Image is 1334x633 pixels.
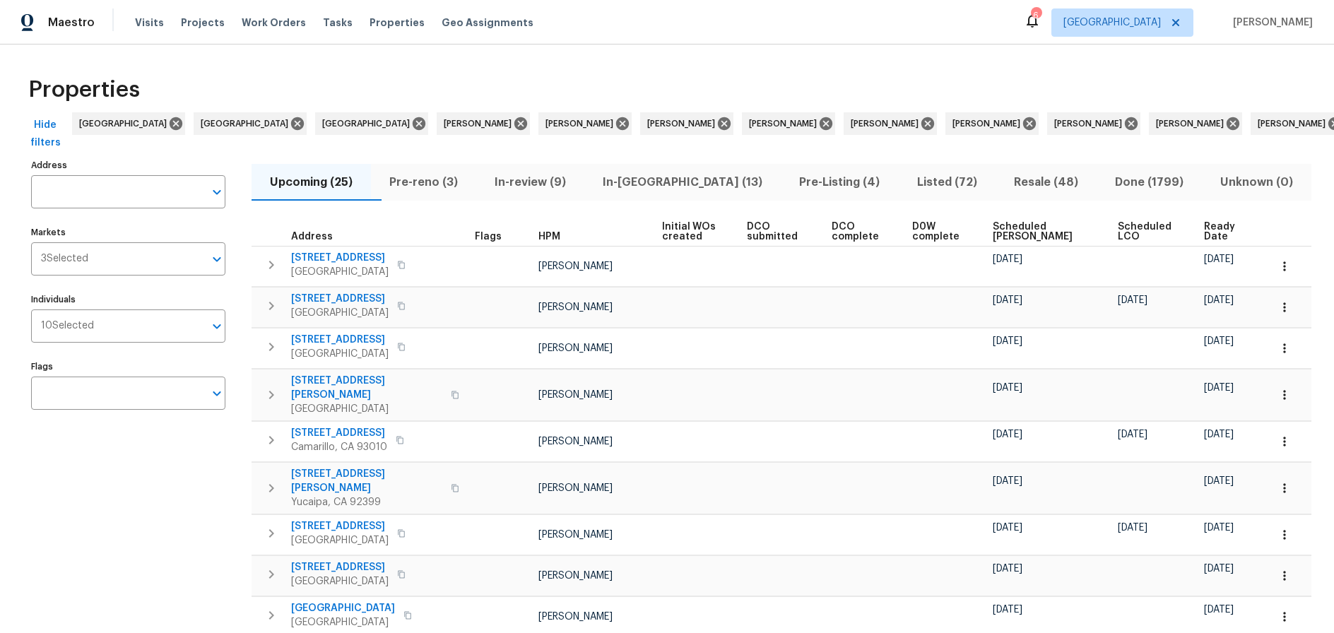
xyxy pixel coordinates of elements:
[291,533,389,548] span: [GEOGRAPHIC_DATA]
[1204,383,1234,393] span: [DATE]
[545,117,619,131] span: [PERSON_NAME]
[291,601,395,615] span: [GEOGRAPHIC_DATA]
[993,295,1022,305] span: [DATE]
[291,232,333,242] span: Address
[993,605,1022,615] span: [DATE]
[1047,112,1140,135] div: [PERSON_NAME]
[647,117,721,131] span: [PERSON_NAME]
[291,574,389,588] span: [GEOGRAPHIC_DATA]
[28,117,62,151] span: Hide filters
[1227,16,1313,30] span: [PERSON_NAME]
[538,571,613,581] span: [PERSON_NAME]
[194,112,307,135] div: [GEOGRAPHIC_DATA]
[291,440,387,454] span: Camarillo, CA 93010
[79,117,172,131] span: [GEOGRAPHIC_DATA]
[993,476,1022,486] span: [DATE]
[291,402,442,416] span: [GEOGRAPHIC_DATA]
[48,16,95,30] span: Maestro
[291,306,389,320] span: [GEOGRAPHIC_DATA]
[31,295,225,304] label: Individuals
[538,343,613,353] span: [PERSON_NAME]
[242,16,306,30] span: Work Orders
[1204,336,1234,346] span: [DATE]
[291,333,389,347] span: [STREET_ADDRESS]
[201,117,294,131] span: [GEOGRAPHIC_DATA]
[1118,222,1181,242] span: Scheduled LCO
[1204,254,1234,264] span: [DATE]
[291,347,389,361] span: [GEOGRAPHIC_DATA]
[1054,117,1128,131] span: [PERSON_NAME]
[1204,295,1234,305] span: [DATE]
[538,261,613,271] span: [PERSON_NAME]
[31,228,225,237] label: Markets
[1210,172,1303,192] span: Unknown (0)
[1105,172,1193,192] span: Done (1799)
[993,430,1022,439] span: [DATE]
[291,265,389,279] span: [GEOGRAPHIC_DATA]
[41,320,94,332] span: 10 Selected
[538,437,613,446] span: [PERSON_NAME]
[832,222,888,242] span: DCO complete
[593,172,772,192] span: In-[GEOGRAPHIC_DATA] (13)
[1258,117,1331,131] span: [PERSON_NAME]
[1204,605,1234,615] span: [DATE]
[993,336,1022,346] span: [DATE]
[485,172,576,192] span: In-review (9)
[742,112,835,135] div: [PERSON_NAME]
[1031,8,1041,23] div: 6
[72,112,185,135] div: [GEOGRAPHIC_DATA]
[260,172,362,192] span: Upcoming (25)
[181,16,225,30] span: Projects
[23,112,68,155] button: Hide filters
[291,560,389,574] span: [STREET_ADDRESS]
[207,182,227,202] button: Open
[912,222,969,242] span: D0W complete
[291,426,387,440] span: [STREET_ADDRESS]
[952,117,1026,131] span: [PERSON_NAME]
[31,362,225,371] label: Flags
[749,117,822,131] span: [PERSON_NAME]
[291,495,442,509] span: Yucaipa, CA 92399
[315,112,428,135] div: [GEOGRAPHIC_DATA]
[1118,523,1147,533] span: [DATE]
[538,112,632,135] div: [PERSON_NAME]
[993,254,1022,264] span: [DATE]
[789,172,890,192] span: Pre-Listing (4)
[291,467,442,495] span: [STREET_ADDRESS][PERSON_NAME]
[207,249,227,269] button: Open
[538,612,613,622] span: [PERSON_NAME]
[1118,430,1147,439] span: [DATE]
[437,112,530,135] div: [PERSON_NAME]
[1004,172,1088,192] span: Resale (48)
[207,384,227,403] button: Open
[1204,523,1234,533] span: [DATE]
[538,530,613,540] span: [PERSON_NAME]
[135,16,164,30] span: Visits
[538,232,560,242] span: HPM
[851,117,924,131] span: [PERSON_NAME]
[907,172,987,192] span: Listed (72)
[538,483,613,493] span: [PERSON_NAME]
[747,222,807,242] span: DCO submitted
[538,302,613,312] span: [PERSON_NAME]
[475,232,502,242] span: Flags
[1118,295,1147,305] span: [DATE]
[323,18,353,28] span: Tasks
[31,161,225,170] label: Address
[291,292,389,306] span: [STREET_ADDRESS]
[662,222,723,242] span: Initial WOs created
[1063,16,1161,30] span: [GEOGRAPHIC_DATA]
[1156,117,1229,131] span: [PERSON_NAME]
[1204,222,1245,242] span: Ready Date
[1204,564,1234,574] span: [DATE]
[442,16,533,30] span: Geo Assignments
[993,523,1022,533] span: [DATE]
[291,519,389,533] span: [STREET_ADDRESS]
[993,222,1093,242] span: Scheduled [PERSON_NAME]
[993,383,1022,393] span: [DATE]
[291,251,389,265] span: [STREET_ADDRESS]
[1204,476,1234,486] span: [DATE]
[370,16,425,30] span: Properties
[844,112,937,135] div: [PERSON_NAME]
[28,83,140,97] span: Properties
